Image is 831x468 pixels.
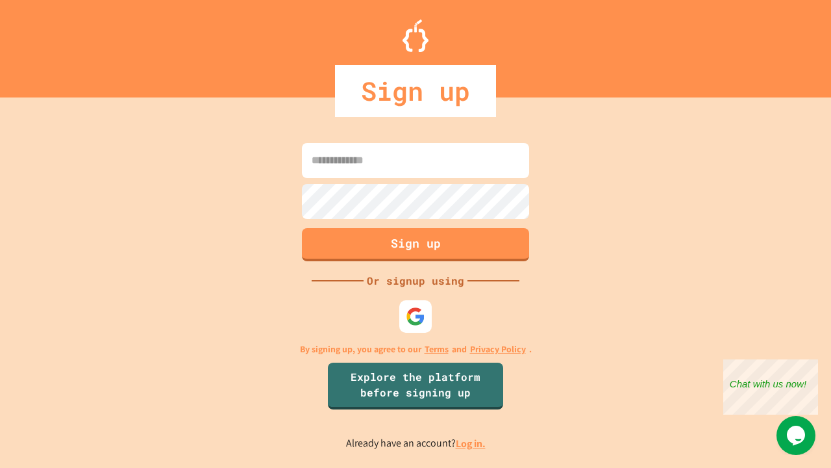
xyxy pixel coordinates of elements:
[723,359,818,415] iframe: chat widget
[456,437,486,450] a: Log in.
[470,343,526,356] a: Privacy Policy
[403,19,428,52] img: Logo.svg
[425,343,449,356] a: Terms
[300,343,532,356] p: By signing up, you agree to our and .
[346,435,486,452] p: Already have an account?
[328,363,503,409] a: Explore the platform before signing up
[302,228,529,261] button: Sign up
[335,65,496,117] div: Sign up
[406,307,425,326] img: google-icon.svg
[364,273,467,289] div: Or signup using
[776,416,818,455] iframe: chat widget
